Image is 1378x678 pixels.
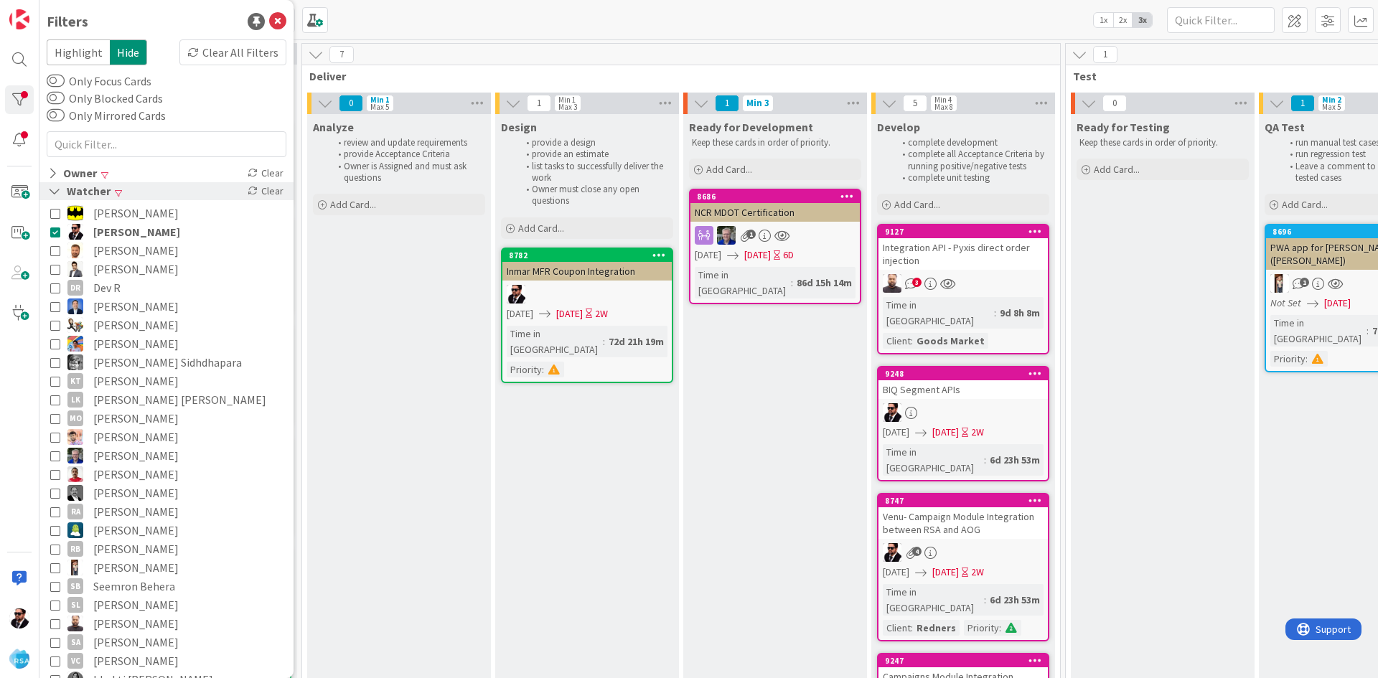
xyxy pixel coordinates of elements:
[878,494,1048,507] div: 8747
[717,226,736,245] img: RT
[50,334,283,353] button: JK [PERSON_NAME]
[67,410,83,426] div: MO
[93,558,179,577] span: [PERSON_NAME]
[47,107,166,124] label: Only Mirrored Cards
[93,241,179,260] span: [PERSON_NAME]
[50,260,283,278] button: BR [PERSON_NAME]
[883,584,984,616] div: Time in [GEOGRAPHIC_DATA]
[1077,120,1170,134] span: Ready for Testing
[695,267,791,298] div: Time in [GEOGRAPHIC_DATA]
[313,120,354,134] span: Analyze
[50,390,283,409] button: Lk [PERSON_NAME] [PERSON_NAME]
[1270,351,1306,367] div: Priority
[245,164,286,182] div: Clear
[47,90,163,107] label: Only Blocked Cards
[878,367,1048,399] div: 9248BIQ Segment APIs
[93,614,179,633] span: [PERSON_NAME]
[67,616,83,631] img: SB
[47,182,112,200] div: Watcher
[690,226,860,245] div: RT
[932,425,959,440] span: [DATE]
[47,108,65,123] button: Only Mirrored Cards
[67,541,83,557] div: RB
[50,372,283,390] button: KT [PERSON_NAME]
[30,2,65,19] span: Support
[330,137,483,149] li: review and update requirements
[47,39,110,65] span: Highlight
[67,466,83,482] img: RM
[507,285,525,303] img: AC
[330,149,483,160] li: provide Acceptance Criteria
[793,275,856,291] div: 86d 15h 14m
[93,577,175,595] span: Seemron Behera
[1306,351,1308,367] span: :
[878,507,1048,539] div: Venu- Campaign Module Integration between RSA and AOG
[878,274,1048,293] div: SB
[783,248,794,263] div: 6D
[878,543,1048,562] div: AC
[878,238,1048,270] div: Integration API - Pyxis direct order injection
[330,198,376,211] span: Add Card...
[93,465,179,484] span: [PERSON_NAME]
[67,298,83,314] img: DP
[883,620,911,636] div: Client
[1322,96,1341,103] div: Min 2
[67,597,83,613] div: SL
[502,249,672,281] div: 8782Inmar MFR Coupon Integration
[878,654,1048,667] div: 9247
[67,653,83,669] div: VC
[984,592,986,608] span: :
[502,249,672,262] div: 8782
[878,380,1048,399] div: BIQ Segment APIs
[1290,95,1315,112] span: 1
[67,205,83,221] img: AC
[518,137,671,149] li: provide a design
[878,367,1048,380] div: 9248
[1265,120,1305,134] span: QA Test
[912,278,922,287] span: 3
[179,39,286,65] div: Clear All Filters
[746,100,769,107] div: Min 3
[110,39,147,65] span: Hide
[47,72,151,90] label: Only Focus Cards
[50,316,283,334] button: ES [PERSON_NAME]
[878,225,1048,270] div: 9127Integration API - Pyxis direct order injection
[690,190,860,203] div: 8686
[556,306,583,321] span: [DATE]
[690,203,860,222] div: NCR MDOT Certification
[883,403,901,422] img: AC
[746,230,756,239] span: 1
[1300,278,1309,287] span: 1
[1322,103,1341,110] div: Max 5
[370,103,389,110] div: Max 5
[697,192,860,202] div: 8686
[67,634,83,650] div: SA
[329,46,354,63] span: 7
[1270,274,1289,293] img: SK
[894,137,1047,149] li: complete development
[695,248,721,263] span: [DATE]
[93,428,179,446] span: [PERSON_NAME]
[47,74,65,88] button: Only Focus Cards
[1367,323,1369,339] span: :
[883,425,909,440] span: [DATE]
[744,248,771,263] span: [DATE]
[706,163,752,176] span: Add Card...
[507,362,542,377] div: Priority
[791,275,793,291] span: :
[502,285,672,303] div: AC
[93,521,179,540] span: [PERSON_NAME]
[67,336,83,352] img: JK
[9,9,29,29] img: Visit kanbanzone.com
[50,241,283,260] button: AS [PERSON_NAME]
[93,278,121,297] span: Dev R
[501,120,537,134] span: Design
[9,649,29,669] img: avatar
[50,614,283,633] button: SB [PERSON_NAME]
[689,120,813,134] span: Ready for Development
[605,334,667,349] div: 72d 21h 19m
[911,620,913,636] span: :
[507,306,533,321] span: [DATE]
[1102,95,1127,112] span: 0
[1282,198,1328,211] span: Add Card...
